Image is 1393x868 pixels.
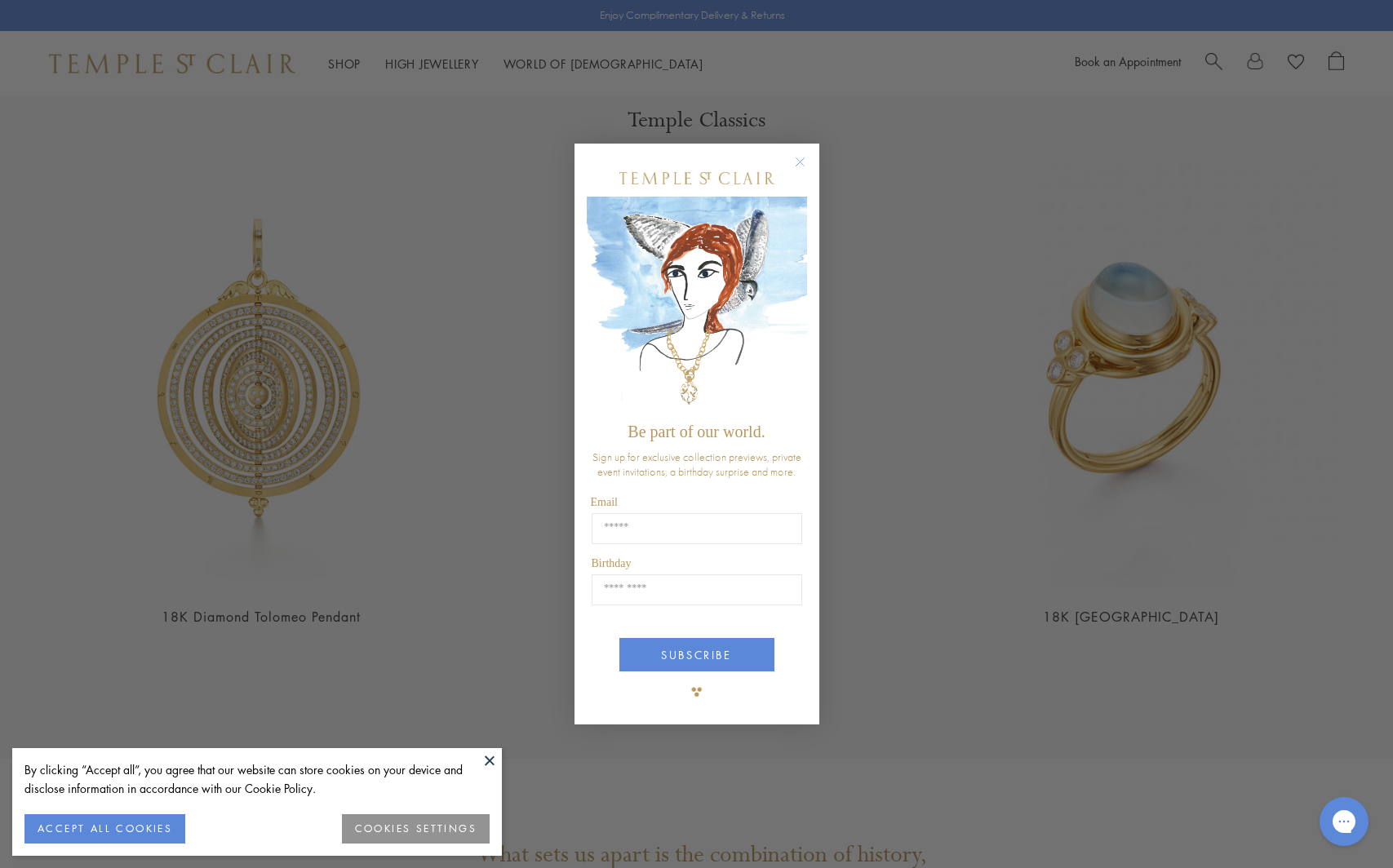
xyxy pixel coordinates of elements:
img: c4a9eb12-d91a-4d4a-8ee0-386386f4f338.jpeg [587,197,807,414]
span: Be part of our world. [628,423,765,441]
iframe: Gorgias live chat messenger [1311,791,1377,852]
img: Temple St. Clair [619,172,774,184]
button: SUBSCRIBE [619,638,774,671]
button: COOKIES SETTINGS [342,814,490,844]
span: Email [591,496,618,508]
input: Email [592,513,802,544]
button: ACCEPT ALL COOKIES [24,814,185,844]
img: TSC [681,675,713,708]
div: By clicking “Accept all”, you agree that our website can store cookies on your device and disclos... [24,760,490,798]
button: Close dialog [798,160,818,180]
span: Birthday [592,557,632,569]
span: Sign up for exclusive collection previews, private event invitations, a birthday surprise and more. [592,449,801,479]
